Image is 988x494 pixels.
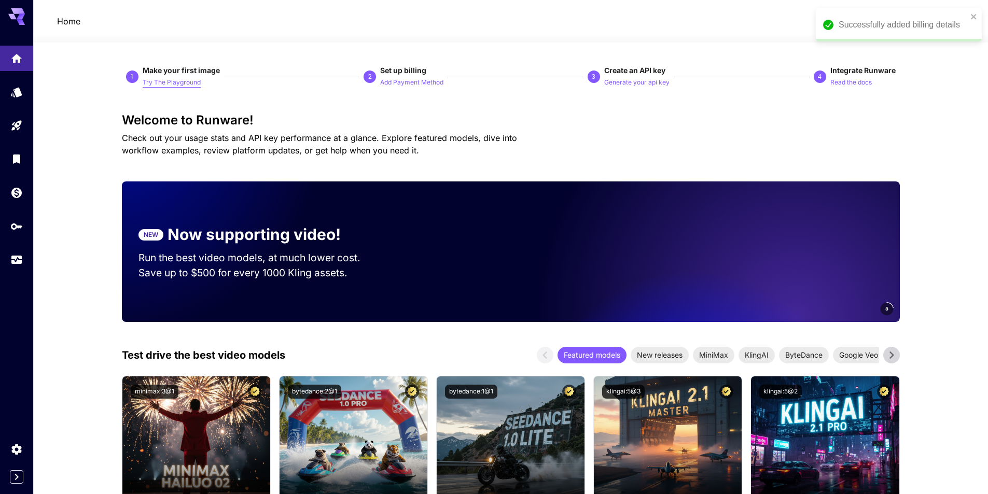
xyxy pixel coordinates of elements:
span: New releases [631,349,689,360]
div: Domain Overview [39,66,93,73]
img: tab_domain_overview_orange.svg [28,65,36,74]
span: Google Veo [833,349,884,360]
button: Read the docs [830,76,872,88]
span: MiniMax [693,349,734,360]
p: 2 [368,72,372,81]
span: Create an API key [604,66,665,75]
p: Run the best video models, at much lower cost. [138,250,380,265]
span: 5 [885,305,888,313]
p: 3 [592,72,595,81]
button: klingai:5@2 [759,385,802,399]
div: Settings [10,443,23,456]
button: Certified Model – Vetted for best performance and includes a commercial license. [877,385,891,399]
div: Library [10,152,23,165]
img: website_grey.svg [17,27,25,35]
div: Models [10,86,23,98]
div: Wallet [10,186,23,199]
nav: breadcrumb [57,15,80,27]
span: Featured models [558,349,627,360]
p: Now supporting video! [168,223,341,246]
a: Home [57,15,80,27]
div: API Keys [10,220,23,233]
div: Domain: [URL] [27,27,74,35]
span: Check out your usage stats and API key performance at a glance. Explore featured models, dive int... [122,133,517,156]
div: KlingAI [739,347,775,363]
p: Add Payment Method [380,78,443,88]
button: bytedance:1@1 [445,385,497,399]
button: Certified Model – Vetted for best performance and includes a commercial license. [562,385,576,399]
button: Certified Model – Vetted for best performance and includes a commercial license. [405,385,419,399]
button: klingai:5@3 [602,385,645,399]
p: NEW [144,230,158,239]
div: Keywords by Traffic [115,66,175,73]
button: Expand sidebar [10,470,23,484]
button: Add Payment Method [380,76,443,88]
div: Google Veo [833,347,884,363]
p: 4 [818,72,822,81]
img: logo_orange.svg [17,17,25,25]
div: Successfully added billing details [839,19,967,31]
p: Test drive the best video models [122,347,285,363]
h3: Welcome to Runware! [122,113,900,128]
p: Generate your api key [604,78,670,88]
button: minimax:3@1 [131,385,178,399]
div: Playground [10,119,23,132]
button: close [970,12,978,21]
span: Set up billing [380,66,426,75]
p: Read the docs [830,78,872,88]
button: bytedance:2@1 [288,385,341,399]
span: KlingAI [739,349,775,360]
div: Home [10,49,23,62]
button: Certified Model – Vetted for best performance and includes a commercial license. [719,385,733,399]
p: Save up to $500 for every 1000 Kling assets. [138,265,380,280]
button: Try The Playground [143,76,201,88]
img: tab_keywords_by_traffic_grey.svg [103,65,112,74]
p: Try The Playground [143,78,201,88]
div: Usage [10,253,23,266]
div: New releases [631,347,689,363]
span: ByteDance [779,349,829,360]
div: v 4.0.25 [29,17,51,25]
div: MiniMax [693,347,734,363]
span: Integrate Runware [830,66,896,75]
button: Certified Model – Vetted for best performance and includes a commercial license. [248,385,262,399]
div: ByteDance [779,347,829,363]
p: 1 [130,72,134,81]
span: Make your first image [143,66,220,75]
div: Featured models [558,347,627,363]
button: Generate your api key [604,76,670,88]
